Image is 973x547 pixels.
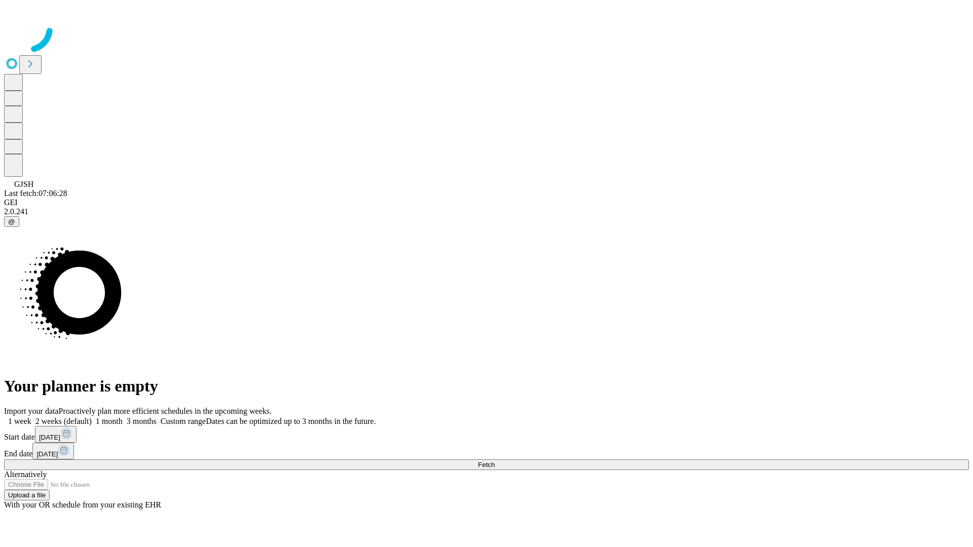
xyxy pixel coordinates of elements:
[8,417,31,425] span: 1 week
[4,377,969,396] h1: Your planner is empty
[32,443,74,459] button: [DATE]
[4,189,67,198] span: Last fetch: 07:06:28
[96,417,123,425] span: 1 month
[4,207,969,216] div: 2.0.241
[4,443,969,459] div: End date
[127,417,157,425] span: 3 months
[4,490,50,500] button: Upload a file
[36,450,58,458] span: [DATE]
[4,407,59,415] span: Import your data
[4,426,969,443] div: Start date
[478,461,495,468] span: Fetch
[8,218,15,225] span: @
[161,417,206,425] span: Custom range
[35,417,92,425] span: 2 weeks (default)
[59,407,272,415] span: Proactively plan more efficient schedules in the upcoming weeks.
[14,180,33,188] span: GJSH
[4,470,47,479] span: Alternatively
[35,426,77,443] button: [DATE]
[4,459,969,470] button: Fetch
[39,434,60,441] span: [DATE]
[4,198,969,207] div: GEI
[206,417,376,425] span: Dates can be optimized up to 3 months in the future.
[4,216,19,227] button: @
[4,500,161,509] span: With your OR schedule from your existing EHR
